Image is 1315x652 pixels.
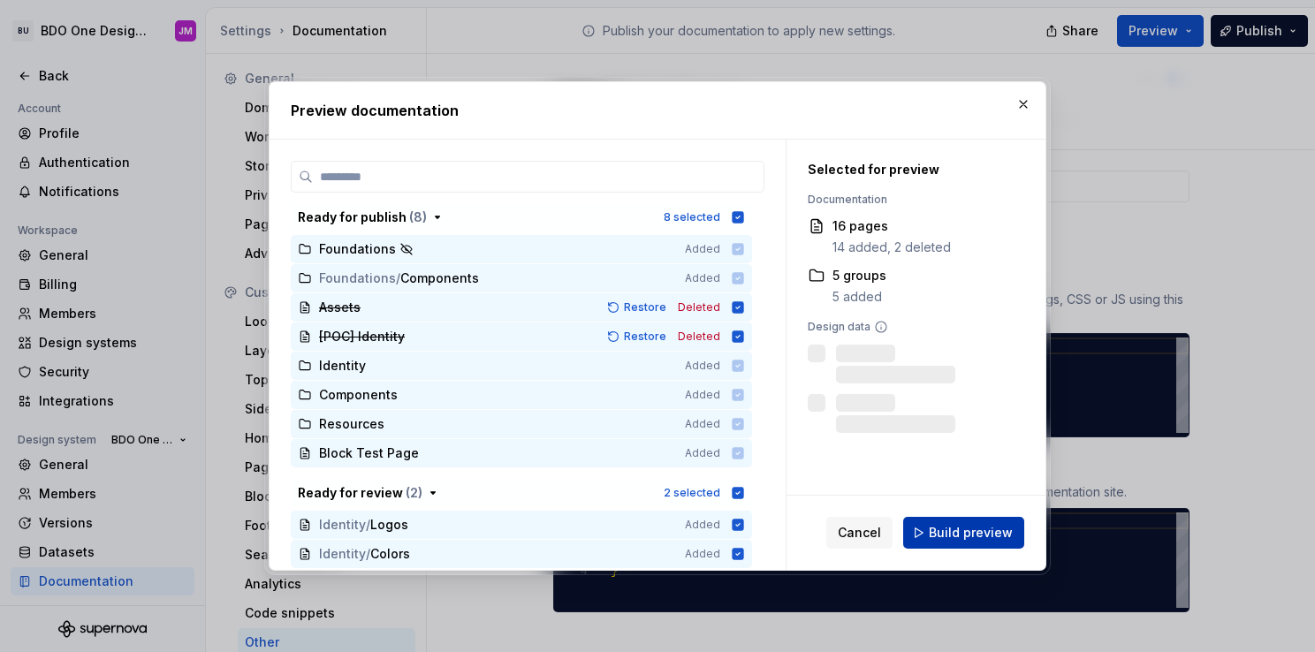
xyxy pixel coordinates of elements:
span: Identity [319,545,366,563]
button: Ready for publish (8)8 selected [291,203,752,231]
span: Restore [624,330,666,344]
button: Ready for review (2)2 selected [291,479,752,507]
div: Design data [808,320,1004,334]
span: Deleted [678,330,720,344]
div: Ready for publish [298,208,427,226]
span: Identity [319,516,366,534]
div: 14 added, 2 deleted [832,239,951,256]
span: Added [685,518,720,532]
div: 2 selected [664,486,720,500]
span: Logos [370,516,408,534]
span: Restore [624,300,666,315]
button: Restore [602,299,674,316]
span: Build preview [929,524,1013,542]
div: Selected for preview [808,161,1004,178]
span: ( 2 ) [406,485,422,500]
button: Build preview [903,517,1024,549]
button: Restore [602,328,674,345]
h2: Preview documentation [291,100,1024,121]
div: 8 selected [664,210,720,224]
span: Cancel [838,524,881,542]
span: Deleted [678,300,720,315]
div: Ready for review [298,484,422,502]
div: 16 pages [832,217,951,235]
div: 5 added [832,288,886,306]
span: Colors [370,545,410,563]
span: / [366,545,370,563]
div: Documentation [808,193,1004,207]
span: / [366,516,370,534]
span: Added [685,547,720,561]
button: Cancel [826,517,893,549]
div: 5 groups [832,267,886,284]
span: Assets [319,299,361,316]
span: ( 8 ) [409,209,427,224]
span: [POC] Identity [319,328,405,345]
